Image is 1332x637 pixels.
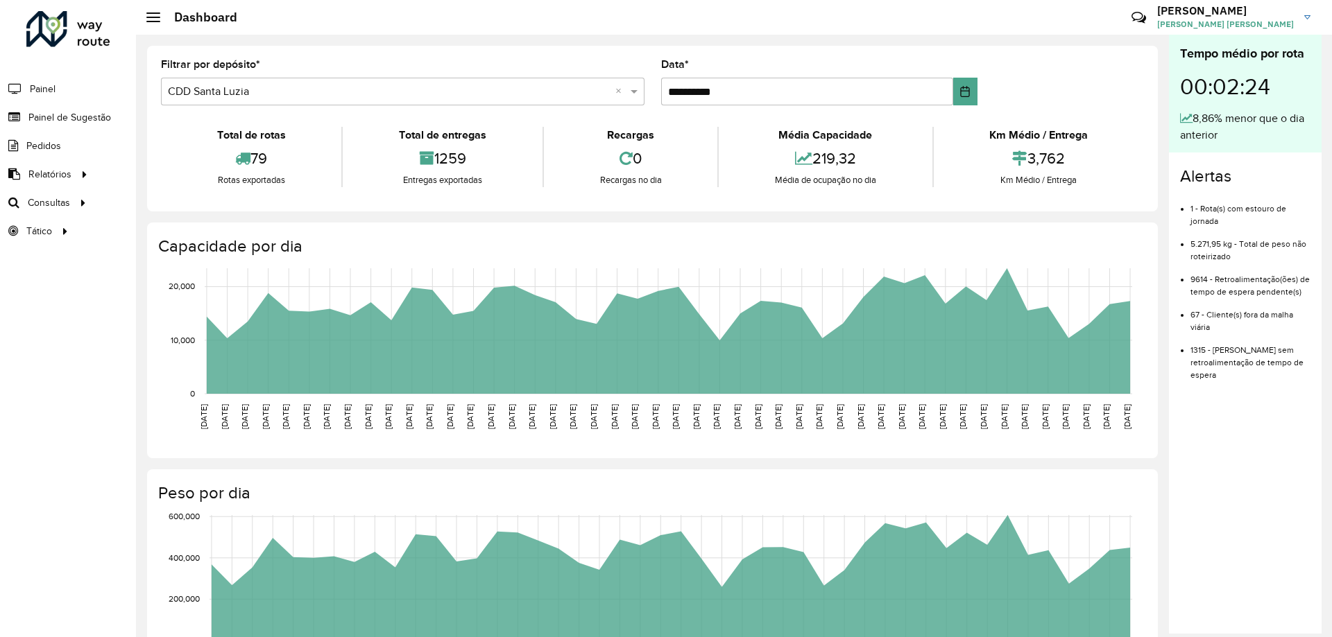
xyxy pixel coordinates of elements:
[1190,298,1310,333] li: 67 - Cliente(s) fora da malha viária
[384,404,393,429] text: [DATE]
[1157,4,1294,17] h3: [PERSON_NAME]
[547,127,714,143] div: Recargas
[26,139,61,153] span: Pedidos
[28,167,71,182] span: Relatórios
[302,404,311,429] text: [DATE]
[953,78,977,105] button: Choose Date
[161,56,260,73] label: Filtrar por depósito
[1157,18,1294,30] span: [PERSON_NAME] [PERSON_NAME]
[1020,404,1029,429] text: [DATE]
[30,82,55,96] span: Painel
[897,404,906,429] text: [DATE]
[346,173,538,187] div: Entregas exportadas
[568,404,577,429] text: [DATE]
[1082,404,1091,429] text: [DATE]
[1061,404,1070,429] text: [DATE]
[220,404,229,429] text: [DATE]
[1122,404,1132,429] text: [DATE]
[486,404,495,429] text: [DATE]
[958,404,967,429] text: [DATE]
[692,404,701,429] text: [DATE]
[346,143,538,173] div: 1259
[1180,44,1310,63] div: Tempo médio por rota
[164,127,338,143] div: Total de rotas
[343,404,352,429] text: [DATE]
[171,335,195,344] text: 10,000
[937,143,1141,173] div: 3,762
[507,404,516,429] text: [DATE]
[164,173,338,187] div: Rotas exportadas
[445,404,454,429] text: [DATE]
[199,404,208,429] text: [DATE]
[722,127,928,143] div: Média Capacidade
[651,404,660,429] text: [DATE]
[661,56,689,73] label: Data
[589,404,598,429] text: [DATE]
[164,143,338,173] div: 79
[169,595,200,604] text: 200,000
[28,110,111,125] span: Painel de Sugestão
[1190,227,1310,263] li: 5.271,95 kg - Total de peso não roteirizado
[547,173,714,187] div: Recargas no dia
[917,404,926,429] text: [DATE]
[794,404,803,429] text: [DATE]
[937,173,1141,187] div: Km Médio / Entrega
[1190,263,1310,298] li: 9614 - Retroalimentação(ões) de tempo de espera pendente(s)
[1102,404,1111,429] text: [DATE]
[322,404,331,429] text: [DATE]
[190,389,195,398] text: 0
[1180,166,1310,186] h4: Alertas
[28,195,70,210] span: Consultas
[404,404,413,429] text: [DATE]
[169,512,200,521] text: 600,000
[169,553,200,562] text: 400,000
[835,404,844,429] text: [DATE]
[261,404,270,429] text: [DATE]
[938,404,947,429] text: [DATE]
[1180,110,1310,143] div: 8,86% menor que o dia anterior
[712,404,721,429] text: [DATE]
[630,404,639,429] text: [DATE]
[1124,3,1154,33] a: Contato Rápido
[774,404,783,429] text: [DATE]
[158,236,1144,256] h4: Capacidade por dia
[1190,333,1310,381] li: 1315 - [PERSON_NAME] sem retroalimentação de tempo de espera
[548,404,557,429] text: [DATE]
[856,404,865,429] text: [DATE]
[169,282,195,291] text: 20,000
[158,483,1144,503] h4: Peso por dia
[364,404,373,429] text: [DATE]
[547,143,714,173] div: 0
[671,404,680,429] text: [DATE]
[876,404,885,429] text: [DATE]
[281,404,290,429] text: [DATE]
[1041,404,1050,429] text: [DATE]
[610,404,619,429] text: [DATE]
[937,127,1141,143] div: Km Médio / Entrega
[733,404,742,429] text: [DATE]
[722,173,928,187] div: Média de ocupação no dia
[814,404,823,429] text: [DATE]
[1190,192,1310,227] li: 1 - Rota(s) com estouro de jornada
[615,83,627,100] span: Clear all
[26,224,52,238] span: Tático
[160,10,237,25] h2: Dashboard
[1180,63,1310,110] div: 00:02:24
[527,404,536,429] text: [DATE]
[425,404,434,429] text: [DATE]
[722,143,928,173] div: 219,32
[979,404,988,429] text: [DATE]
[240,404,249,429] text: [DATE]
[346,127,538,143] div: Total de entregas
[1000,404,1009,429] text: [DATE]
[753,404,762,429] text: [DATE]
[466,404,475,429] text: [DATE]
